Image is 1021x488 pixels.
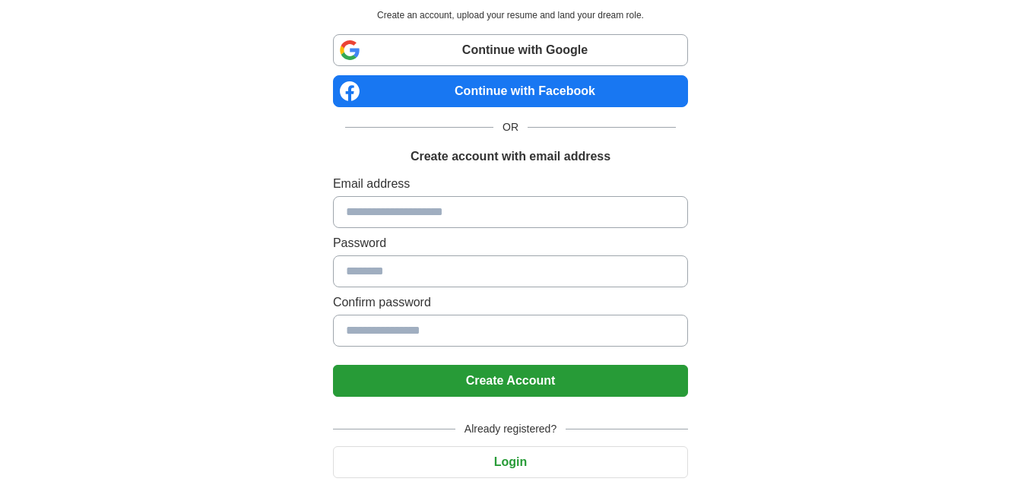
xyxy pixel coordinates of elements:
[333,293,688,312] label: Confirm password
[333,175,688,193] label: Email address
[333,446,688,478] button: Login
[333,455,688,468] a: Login
[333,34,688,66] a: Continue with Google
[336,8,685,22] p: Create an account, upload your resume and land your dream role.
[411,147,610,166] h1: Create account with email address
[455,421,566,437] span: Already registered?
[333,75,688,107] a: Continue with Facebook
[493,119,528,135] span: OR
[333,234,688,252] label: Password
[333,365,688,397] button: Create Account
